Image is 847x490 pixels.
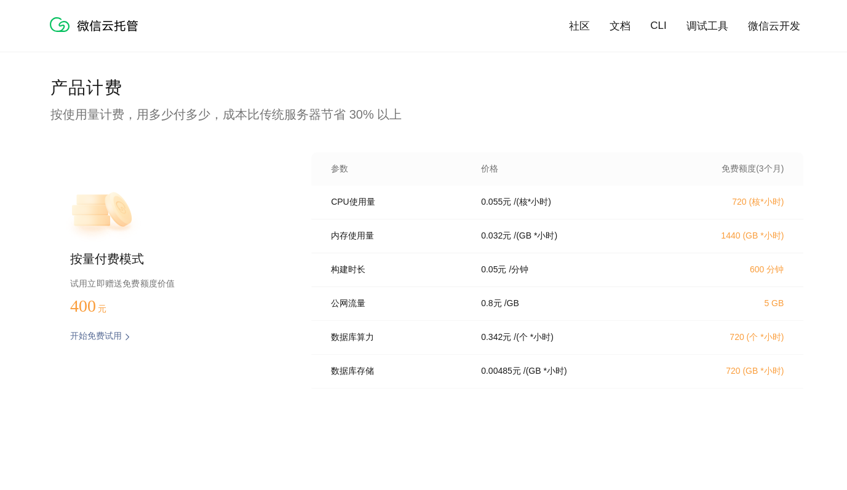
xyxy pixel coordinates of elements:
p: 720 (个 *小时) [675,332,784,343]
p: / 分钟 [509,264,528,275]
p: / (GB *小时) [523,366,567,377]
p: 720 (GB *小时) [675,366,784,377]
p: 价格 [481,164,498,175]
p: 0.342 元 [481,332,511,343]
span: 元 [98,304,106,314]
p: 产品计费 [50,76,803,101]
p: 数据库算力 [331,332,464,343]
p: 1440 (GB *小时) [675,231,784,242]
p: 0.00485 元 [481,366,521,377]
p: 构建时长 [331,264,464,275]
p: 参数 [331,164,464,175]
p: 720 (核*小时) [675,197,784,208]
p: 开始免费试用 [70,331,122,343]
p: / (个 *小时) [514,332,554,343]
p: 0.032 元 [481,231,511,242]
a: 微信云开发 [748,19,800,33]
a: 微信云托管 [47,28,146,39]
p: 按使用量计费，用多少付多少，成本比传统服务器节省 30% 以上 [50,106,803,123]
p: 0.05 元 [481,264,506,275]
p: 按量付费模式 [70,251,272,268]
p: 公网流量 [331,298,464,309]
p: / GB [504,298,519,309]
p: 5 GB [675,298,784,308]
p: / (核*小时) [514,197,551,208]
p: / (GB *小时) [514,231,557,242]
p: 试用立即赠送免费额度价值 [70,275,272,291]
p: 400 [70,296,132,316]
a: CLI [650,20,666,32]
p: 免费额度(3个月) [675,164,784,175]
p: 0.055 元 [481,197,511,208]
p: 0.8 元 [481,298,501,309]
p: CPU使用量 [331,197,464,208]
p: 内存使用量 [331,231,464,242]
p: 600 分钟 [675,264,784,275]
img: 微信云托管 [47,12,146,37]
a: 社区 [569,19,590,33]
a: 文档 [610,19,630,33]
a: 调试工具 [686,19,728,33]
p: 数据库存储 [331,366,464,377]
